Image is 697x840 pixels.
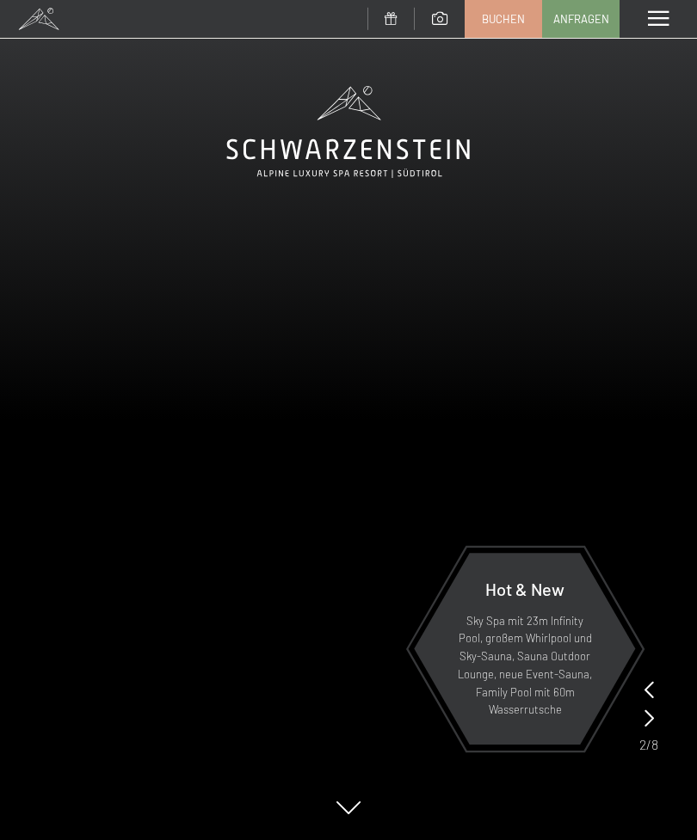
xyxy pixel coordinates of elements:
span: Buchen [482,11,525,27]
p: Sky Spa mit 23m Infinity Pool, großem Whirlpool und Sky-Sauna, Sauna Outdoor Lounge, neue Event-S... [456,612,594,720]
a: Hot & New Sky Spa mit 23m Infinity Pool, großem Whirlpool und Sky-Sauna, Sauna Outdoor Lounge, ne... [413,552,637,745]
span: 2 [639,735,646,754]
span: / [646,735,651,754]
span: 8 [651,735,658,754]
span: Anfragen [553,11,609,27]
a: Anfragen [543,1,619,37]
a: Buchen [466,1,541,37]
span: Hot & New [485,579,564,599]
